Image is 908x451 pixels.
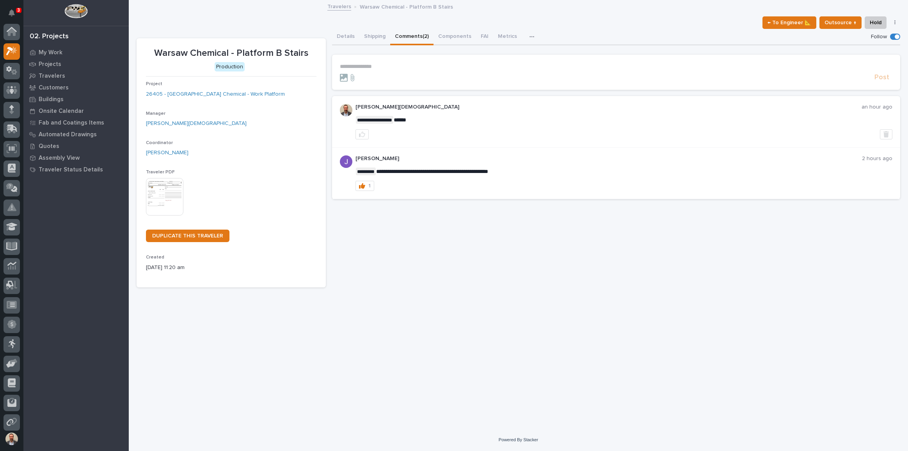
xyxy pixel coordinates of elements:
button: Components [434,29,476,45]
p: Automated Drawings [39,131,97,138]
p: [DATE] 11:20 am [146,264,316,272]
p: [PERSON_NAME][DEMOGRAPHIC_DATA] [355,104,862,111]
button: Shipping [359,29,390,45]
p: 2 hours ago [862,155,892,162]
p: Buildings [39,96,64,103]
p: Follow [871,34,887,40]
div: Notifications3 [10,9,20,22]
span: Created [146,255,164,260]
img: Workspace Logo [64,4,87,18]
p: My Work [39,49,62,56]
a: DUPLICATE THIS TRAVELER [146,230,229,242]
div: 02. Projects [30,32,69,41]
button: Post [871,73,892,82]
a: Onsite Calendar [23,105,129,117]
a: Customers [23,82,129,93]
button: Comments (2) [390,29,434,45]
a: Projects [23,58,129,70]
p: Customers [39,84,69,91]
button: ← To Engineer 📐 [762,16,816,29]
button: Delete post [880,129,892,139]
a: Automated Drawings [23,128,129,140]
button: Metrics [493,29,522,45]
button: Outsource ↑ [819,16,862,29]
button: like this post [355,129,369,139]
span: Outsource ↑ [824,18,856,27]
a: Traveler Status Details [23,164,129,175]
p: Warsaw Chemical - Platform B Stairs [146,48,316,59]
p: Assembly View [39,155,80,162]
img: AATXAJywsQtdZu1w-rz0-06ykoMAWJuusLdIj9kTasLJ=s96-c [340,155,352,168]
a: Fab and Coatings Items [23,117,129,128]
a: Assembly View [23,152,129,164]
button: Notifications [4,5,20,21]
span: Manager [146,111,165,116]
button: FAI [476,29,493,45]
a: Powered By Stacker [499,437,538,442]
img: ACg8ocIGaxZgOborKONOsCK60Wx-Xey7sE2q6Qmw6EHN013R=s96-c [340,104,352,116]
a: My Work [23,46,129,58]
span: Project [146,82,162,86]
a: Quotes [23,140,129,152]
span: ← To Engineer 📐 [768,18,811,27]
a: Travelers [327,2,351,11]
p: Traveler Status Details [39,166,103,173]
button: 1 [355,181,374,191]
span: Hold [870,18,881,27]
a: Travelers [23,70,129,82]
button: Hold [865,16,887,29]
p: Warsaw Chemical - Platform B Stairs [360,2,453,11]
a: [PERSON_NAME] [146,149,188,157]
span: DUPLICATE THIS TRAVELER [152,233,223,239]
p: an hour ago [862,104,892,111]
p: Projects [39,61,61,68]
button: users-avatar [4,431,20,447]
span: Traveler PDF [146,170,175,175]
a: [PERSON_NAME][DEMOGRAPHIC_DATA] [146,119,247,128]
div: 1 [368,183,371,189]
p: Fab and Coatings Items [39,119,104,127]
p: 3 [17,7,20,13]
p: Onsite Calendar [39,108,84,115]
a: Buildings [23,93,129,105]
span: Coordinator [146,141,173,145]
div: Production [215,62,245,72]
span: Post [874,73,889,82]
p: [PERSON_NAME] [355,155,862,162]
a: 26405 - [GEOGRAPHIC_DATA] Chemical - Work Platform [146,90,285,98]
p: Quotes [39,143,59,150]
button: Details [332,29,359,45]
p: Travelers [39,73,65,80]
